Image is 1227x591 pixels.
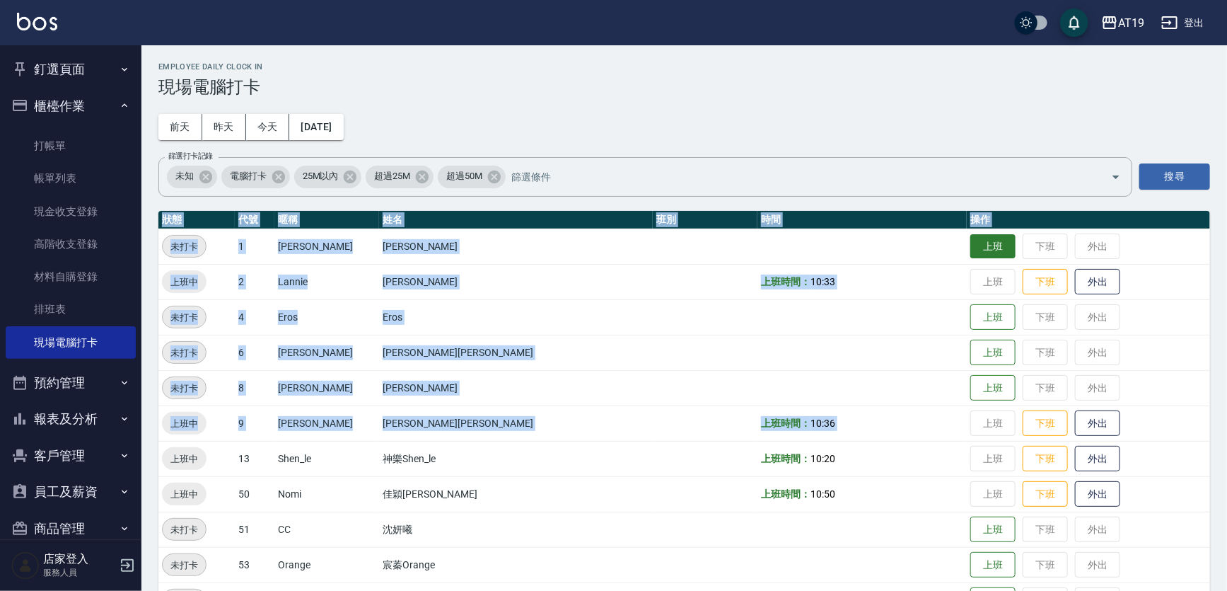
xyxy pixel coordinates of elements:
[1060,8,1088,37] button: save
[235,264,274,299] td: 2
[163,558,206,573] span: 未打卡
[761,276,810,287] b: 上班時間：
[235,211,274,229] th: 代號
[168,151,213,161] label: 篩選打卡記錄
[379,335,653,370] td: [PERSON_NAME][PERSON_NAME]
[1023,446,1068,472] button: 下班
[162,452,207,466] span: 上班中
[366,166,434,188] div: 超過25M
[235,547,274,583] td: 53
[43,552,115,566] h5: 店家登入
[379,406,653,441] td: [PERSON_NAME][PERSON_NAME]
[970,234,1016,259] button: 上班
[6,437,136,474] button: 客戶管理
[653,211,757,229] th: 班別
[761,418,810,429] b: 上班時間：
[274,264,379,299] td: Lannie
[202,114,246,140] button: 昨天
[6,228,136,260] a: 高階收支登錄
[163,310,206,325] span: 未打卡
[235,441,274,476] td: 13
[163,239,206,254] span: 未打卡
[158,114,202,140] button: 前天
[221,166,290,188] div: 電腦打卡
[1105,166,1127,188] button: Open
[6,260,136,293] a: 材料自購登錄
[970,375,1016,401] button: 上班
[221,169,275,183] span: 電腦打卡
[379,229,653,264] td: [PERSON_NAME]
[757,211,967,229] th: 時間
[235,406,274,441] td: 9
[162,275,207,289] span: 上班中
[289,114,343,140] button: [DATE]
[158,77,1210,97] h3: 現場電腦打卡
[11,551,40,580] img: Person
[274,406,379,441] td: [PERSON_NAME]
[274,335,379,370] td: [PERSON_NAME]
[1118,14,1144,32] div: AT19
[379,547,653,583] td: 宸蓁Orange
[235,299,274,335] td: 4
[379,476,653,512] td: 佳穎[PERSON_NAME]
[379,299,653,335] td: Eros
[6,474,136,510] button: 員工及薪資
[970,517,1016,543] button: 上班
[1023,269,1068,295] button: 下班
[379,211,653,229] th: 姓名
[1075,446,1120,472] button: 外出
[366,169,419,183] span: 超過25M
[508,164,1086,189] input: 篩選條件
[761,488,810,500] b: 上班時間：
[6,51,136,88] button: 釘選頁面
[163,522,206,537] span: 未打卡
[162,487,207,502] span: 上班中
[810,453,835,464] span: 10:20
[438,169,491,183] span: 超過50M
[970,552,1016,578] button: 上班
[6,293,136,326] a: 排班表
[379,370,653,406] td: [PERSON_NAME]
[379,264,653,299] td: [PERSON_NAME]
[1139,163,1210,190] button: 搜尋
[158,211,235,229] th: 狀態
[1023,481,1068,507] button: 下班
[6,162,136,195] a: 帳單列表
[163,381,206,396] span: 未打卡
[274,229,379,264] td: [PERSON_NAME]
[235,335,274,370] td: 6
[246,114,290,140] button: 今天
[810,276,835,287] span: 10:33
[6,130,136,162] a: 打帳單
[235,476,274,512] td: 50
[1156,10,1210,36] button: 登出
[6,326,136,359] a: 現場電腦打卡
[274,476,379,512] td: Nomi
[274,547,379,583] td: Orange
[6,88,136,125] button: 櫃檯作業
[235,229,274,264] td: 1
[1075,481,1120,507] button: 外出
[167,166,217,188] div: 未知
[274,512,379,547] td: CC
[158,62,1210,71] h2: Employee Daily Clock In
[235,512,274,547] td: 51
[6,510,136,547] button: 商品管理
[1023,411,1068,437] button: 下班
[274,370,379,406] td: [PERSON_NAME]
[274,211,379,229] th: 暱稱
[274,299,379,335] td: Eros
[294,166,362,188] div: 25M以內
[167,169,202,183] span: 未知
[379,512,653,547] td: 沈妍曦
[17,13,57,30] img: Logo
[810,488,835,500] span: 10:50
[438,166,506,188] div: 超過50M
[970,304,1016,331] button: 上班
[162,416,207,431] span: 上班中
[1075,411,1120,437] button: 外出
[970,340,1016,366] button: 上班
[6,401,136,437] button: 報表及分析
[967,211,1210,229] th: 操作
[6,195,136,228] a: 現金收支登錄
